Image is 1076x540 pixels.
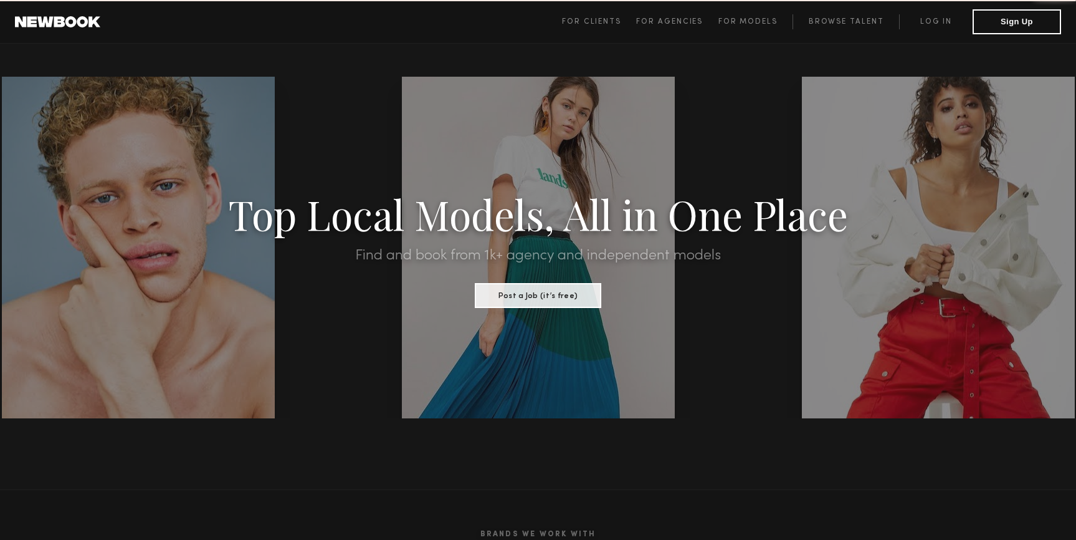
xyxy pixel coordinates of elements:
[81,248,996,263] h2: Find and book from 1k+ agency and independent models
[899,14,973,29] a: Log in
[636,18,703,26] span: For Agencies
[562,18,621,26] span: For Clients
[973,9,1061,34] button: Sign Up
[636,14,718,29] a: For Agencies
[475,287,601,301] a: Post a Job (it’s free)
[793,14,899,29] a: Browse Talent
[718,14,793,29] a: For Models
[81,195,996,233] h1: Top Local Models, All in One Place
[475,283,601,308] button: Post a Job (it’s free)
[562,14,636,29] a: For Clients
[718,18,778,26] span: For Models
